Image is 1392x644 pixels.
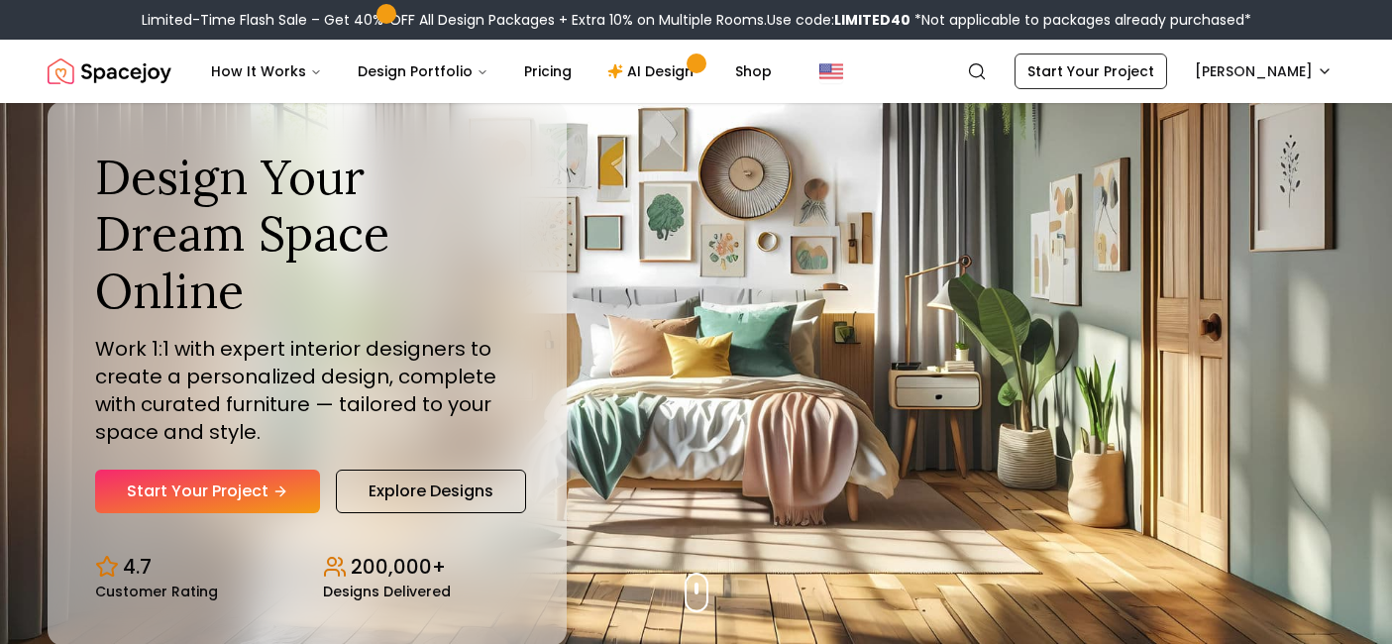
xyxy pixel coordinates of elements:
p: 4.7 [123,553,152,581]
p: 200,000+ [351,553,446,581]
a: Pricing [508,52,588,91]
img: Spacejoy Logo [48,52,171,91]
a: Shop [719,52,788,91]
a: Spacejoy [48,52,171,91]
small: Designs Delivered [323,585,451,598]
button: [PERSON_NAME] [1183,54,1344,89]
button: Design Portfolio [342,52,504,91]
a: Explore Designs [336,470,526,513]
img: United States [819,59,843,83]
h1: Design Your Dream Space Online [95,149,519,320]
a: Start Your Project [95,470,320,513]
span: *Not applicable to packages already purchased* [910,10,1251,30]
nav: Global [48,40,1344,103]
span: Use code: [767,10,910,30]
a: AI Design [591,52,715,91]
button: How It Works [195,52,338,91]
small: Customer Rating [95,585,218,598]
div: Limited-Time Flash Sale – Get 40% OFF All Design Packages + Extra 10% on Multiple Rooms. [142,10,1251,30]
b: LIMITED40 [834,10,910,30]
p: Work 1:1 with expert interior designers to create a personalized design, complete with curated fu... [95,335,519,446]
div: Design stats [95,537,519,598]
nav: Main [195,52,788,91]
a: Start Your Project [1015,54,1167,89]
